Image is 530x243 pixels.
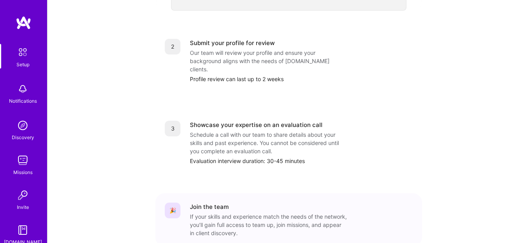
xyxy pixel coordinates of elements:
[9,97,37,105] div: Notifications
[190,39,275,47] div: Submit your profile for review
[190,157,413,165] div: Evaluation interview duration: 30-45 minutes
[190,212,347,237] div: If your skills and experience match the needs of the network, you’ll gain full access to team up,...
[15,187,31,203] img: Invite
[16,16,31,30] img: logo
[165,203,180,218] div: 🎉
[190,131,347,155] div: Schedule a call with our team to share details about your skills and past experience. You cannot ...
[190,203,229,211] div: Join the team
[190,75,413,83] div: Profile review can last up to 2 weeks
[13,168,33,176] div: Missions
[15,44,31,60] img: setup
[15,81,31,97] img: bell
[165,39,180,54] div: 2
[12,133,34,141] div: Discovery
[190,121,322,129] div: Showcase your expertise on an evaluation call
[15,118,31,133] img: discovery
[190,49,347,73] div: Our team will review your profile and ensure your background aligns with the needs of [DOMAIN_NAM...
[15,152,31,168] img: teamwork
[17,203,29,211] div: Invite
[165,121,180,136] div: 3
[16,60,29,69] div: Setup
[15,222,31,238] img: guide book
